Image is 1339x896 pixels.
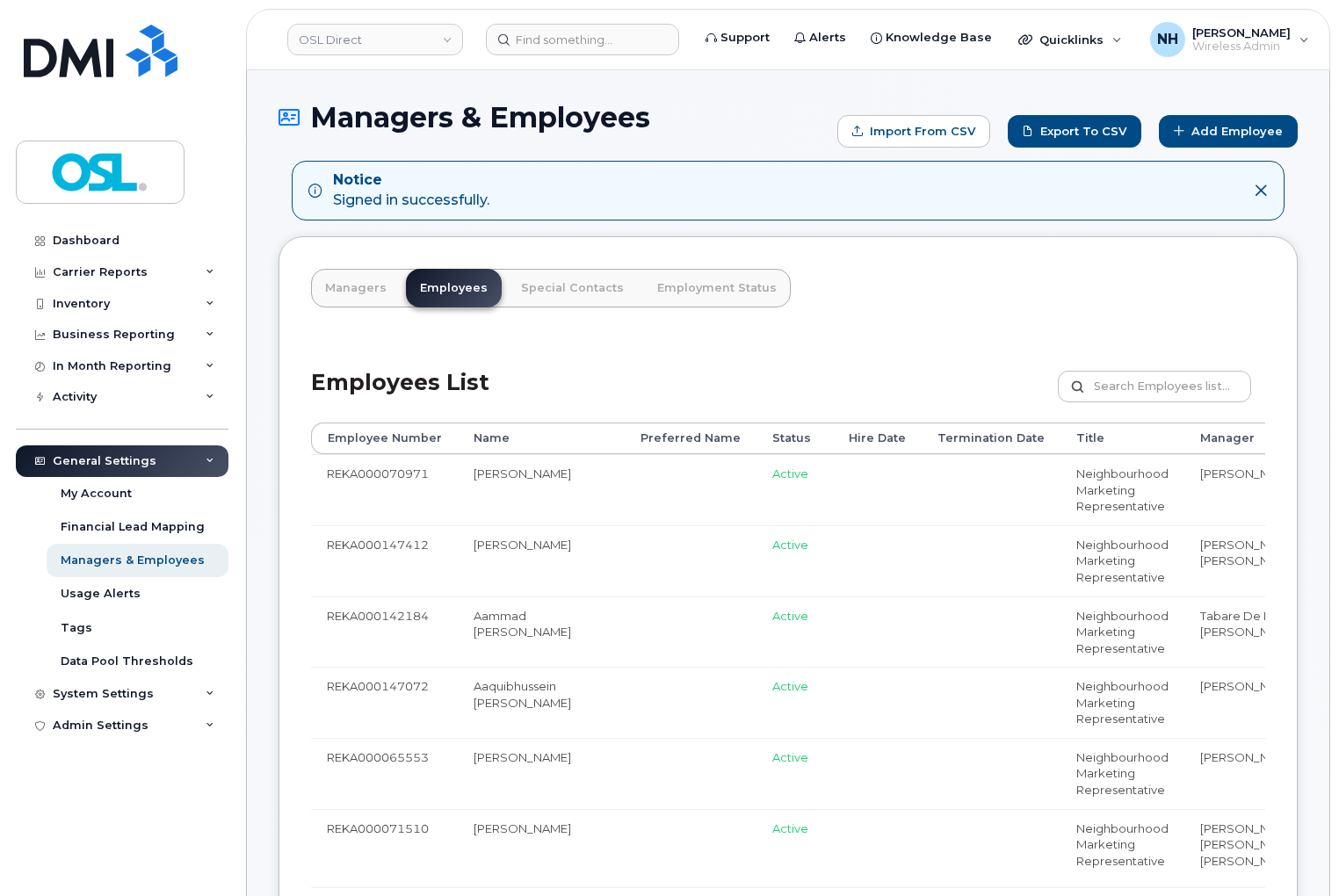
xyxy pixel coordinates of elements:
[1200,678,1335,695] li: [PERSON_NAME]
[1200,466,1335,482] li: [PERSON_NAME]
[772,609,808,623] span: Active
[1200,553,1335,569] li: [PERSON_NAME]
[1060,809,1184,888] td: Neighbourhood Marketing Representative
[311,423,458,454] th: Employee Number
[756,423,833,454] th: Status
[1200,820,1335,837] li: [PERSON_NAME]
[311,525,458,596] td: REKA000147412
[837,115,990,148] form: Import from CSV
[922,423,1060,454] th: Termination Date
[458,738,625,809] td: [PERSON_NAME]
[625,423,756,454] th: Preferred Name
[772,466,808,481] span: Active
[1060,454,1184,525] td: Neighbourhood Marketing Representative
[1060,525,1184,596] td: Neighbourhood Marketing Representative
[1200,853,1335,870] li: [PERSON_NAME]
[1060,667,1184,738] td: Neighbourhood Marketing Representative
[311,667,458,738] td: REKA000147072
[772,679,808,693] span: Active
[458,525,625,596] td: [PERSON_NAME]
[772,750,808,764] span: Active
[311,269,401,307] a: Managers
[311,454,458,525] td: REKA000070971
[458,596,625,668] td: Aammad [PERSON_NAME]
[1200,836,1335,853] li: [PERSON_NAME]
[458,667,625,738] td: Aaquibhussein [PERSON_NAME]
[458,454,625,525] td: [PERSON_NAME]
[1200,749,1335,766] li: [PERSON_NAME]
[406,269,502,307] a: Employees
[333,170,489,191] strong: Notice
[1060,423,1184,454] th: Title
[311,371,489,423] h2: Employees List
[279,102,829,133] h1: Managers & Employees
[311,809,458,888] td: REKA000071510
[1159,115,1298,148] a: Add Employee
[772,538,808,552] span: Active
[507,269,638,307] a: Special Contacts
[772,821,808,835] span: Active
[311,596,458,668] td: REKA000142184
[643,269,791,307] a: Employment Status
[311,738,458,809] td: REKA000065553
[458,423,625,454] th: Name
[1200,537,1335,553] li: [PERSON_NAME]
[1008,115,1141,148] a: Export to CSV
[458,809,625,888] td: [PERSON_NAME]
[1200,608,1335,640] li: Tabare De Los [PERSON_NAME]
[833,423,922,454] th: Hire Date
[333,170,489,211] div: Signed in successfully.
[1060,738,1184,809] td: Neighbourhood Marketing Representative
[1060,596,1184,668] td: Neighbourhood Marketing Representative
